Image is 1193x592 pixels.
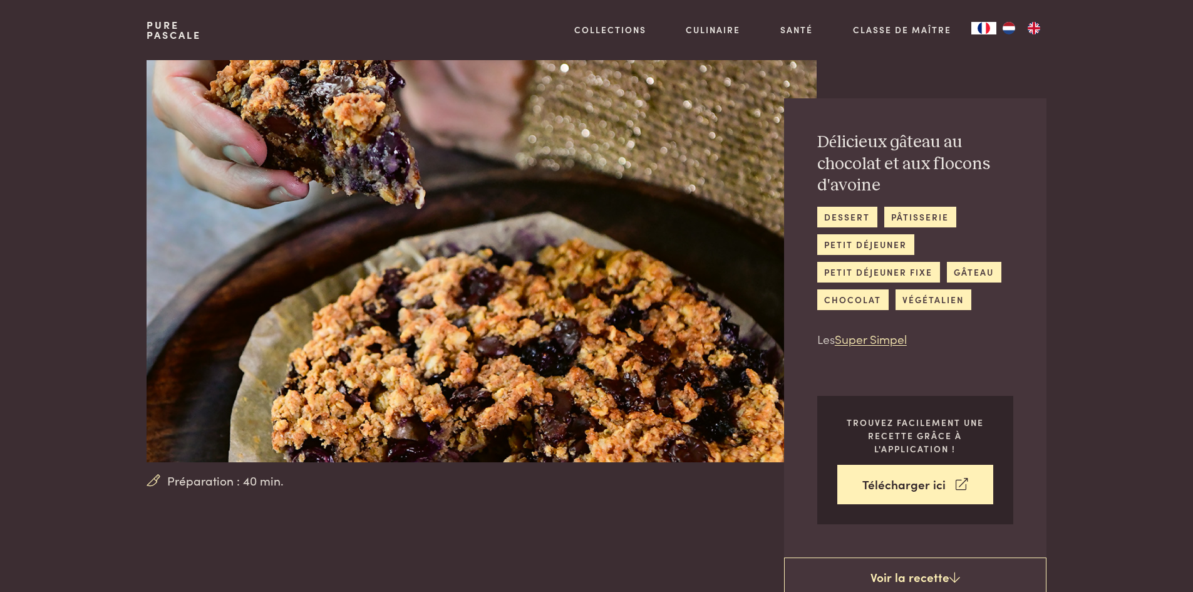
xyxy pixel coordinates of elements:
[835,330,907,347] a: Super Simpel
[853,23,951,36] a: Classe de maître
[167,472,284,490] span: Préparation : 40 min.
[971,22,1046,34] aside: Language selected: Français
[1021,22,1046,34] a: EN
[147,20,201,40] a: PurePascale
[971,22,996,34] a: FR
[896,289,971,310] a: végétalien
[817,289,889,310] a: chocolat
[996,22,1046,34] ul: Language list
[817,132,1013,197] h2: Délicieux gâteau au chocolat et aux flocons d'avoine
[147,60,816,462] img: Délicieux gâteau au chocolat et aux flocons d'avoine
[817,234,914,255] a: petit déjeuner
[780,23,813,36] a: Santé
[837,465,993,504] a: Télécharger ici
[817,330,1013,348] p: Les
[837,416,993,455] p: Trouvez facilement une recette grâce à l'application !
[817,207,877,227] a: dessert
[574,23,646,36] a: Collections
[947,262,1001,283] a: gâteau
[884,207,956,227] a: pâtisserie
[686,23,740,36] a: Culinaire
[817,262,940,283] a: petit déjeuner fixe
[971,22,996,34] div: Language
[996,22,1021,34] a: NL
